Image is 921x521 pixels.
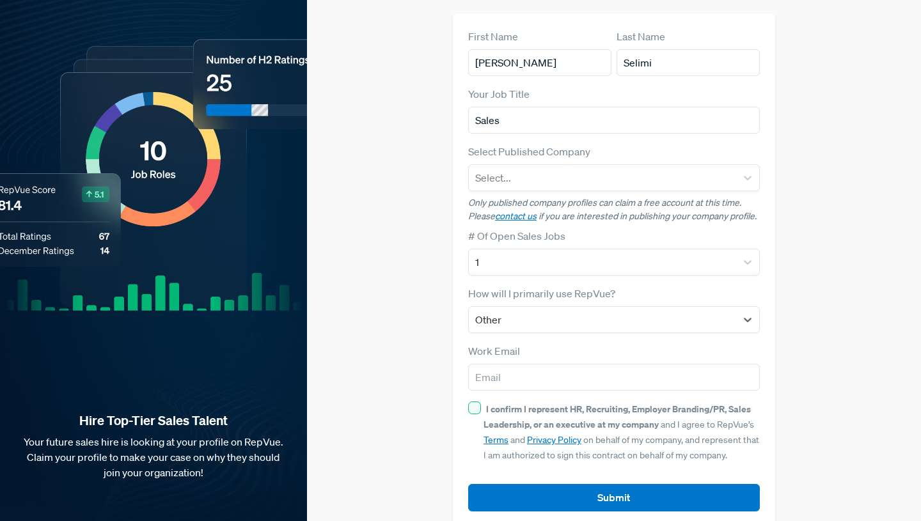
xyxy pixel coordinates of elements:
[495,210,537,222] a: contact us
[527,434,581,446] a: Privacy Policy
[20,434,287,480] p: Your future sales hire is looking at your profile on RepVue. Claim your profile to make your case...
[484,403,751,430] strong: I confirm I represent HR, Recruiting, Employer Branding/PR, Sales Leadership, or an executive at ...
[468,86,530,102] label: Your Job Title
[468,144,590,159] label: Select Published Company
[617,29,665,44] label: Last Name
[468,49,611,76] input: First Name
[20,412,287,429] strong: Hire Top-Tier Sales Talent
[468,484,760,511] button: Submit
[468,364,760,391] input: Email
[468,196,760,223] p: Only published company profiles can claim a free account at this time. Please if you are interest...
[484,434,508,446] a: Terms
[468,107,760,134] input: Title
[468,228,565,244] label: # Of Open Sales Jobs
[468,29,518,44] label: First Name
[468,286,615,301] label: How will I primarily use RepVue?
[468,343,520,359] label: Work Email
[484,403,759,461] span: and I agree to RepVue’s and on behalf of my company, and represent that I am authorized to sign t...
[617,49,760,76] input: Last Name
